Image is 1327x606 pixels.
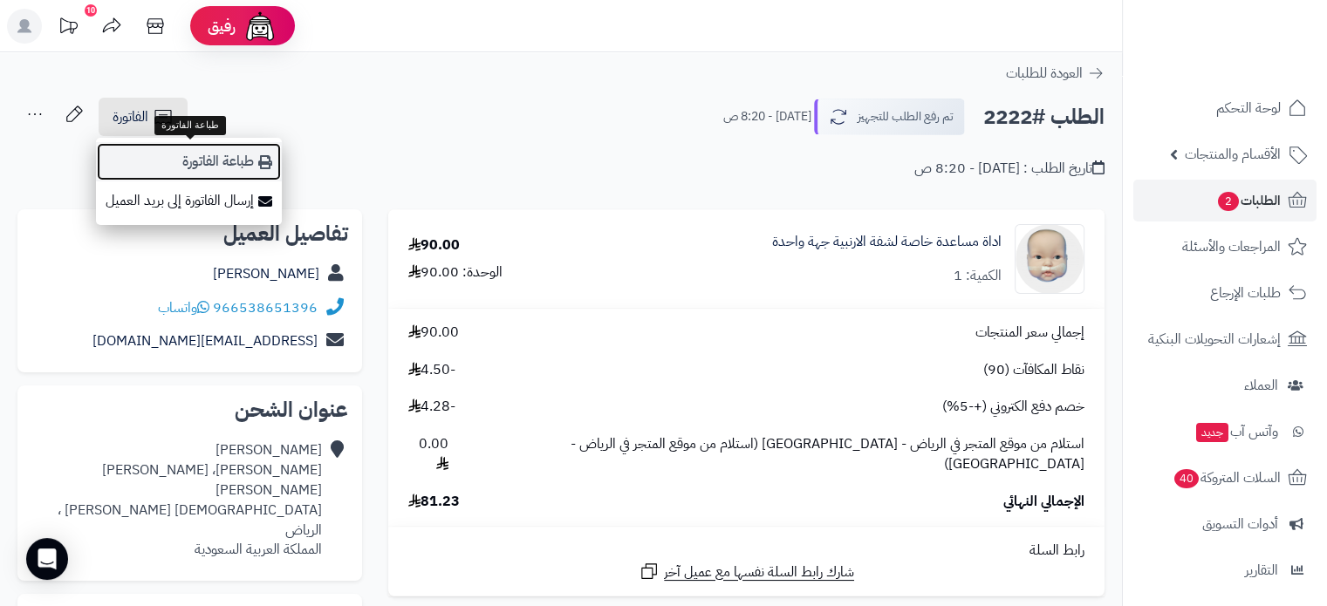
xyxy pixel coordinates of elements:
span: وآتس آب [1194,419,1278,444]
span: الإجمالي النهائي [1003,492,1084,512]
button: تم رفع الطلب للتجهيز [814,99,965,135]
span: خصم دفع الكتروني (+-5%) [942,397,1084,417]
a: المراجعات والأسئلة [1133,226,1317,268]
a: الطلبات2 [1133,180,1317,221]
span: العودة للطلبات [1006,63,1083,84]
div: Open Intercom Messenger [26,538,68,580]
span: 2 [1218,192,1239,211]
span: 81.23 [408,492,460,512]
span: لوحة التحكم [1216,96,1281,120]
div: 90.00 [408,235,460,255]
span: 0.00 [408,434,448,474]
h2: تفاصيل العميل [31,223,348,244]
a: شارك رابط السلة نفسها مع عميل آخر [639,561,854,582]
span: -4.28 [408,397,455,417]
span: التقارير [1245,558,1278,582]
span: نقاط المكافآت (90) [983,360,1084,380]
span: 90.00 [408,323,459,343]
span: المراجعات والأسئلة [1182,235,1281,259]
a: أدوات التسويق [1133,503,1317,545]
span: استلام من موقع المتجر في الرياض - [GEOGRAPHIC_DATA] (استلام من موقع المتجر في الرياض - [GEOGRAPHI... [466,434,1084,474]
a: العودة للطلبات [1006,63,1105,84]
h2: الطلب #2222 [983,99,1105,135]
span: الفاتورة [113,106,148,127]
a: إرسال الفاتورة إلى بريد العميل [96,181,282,221]
a: [PERSON_NAME] [213,263,319,284]
span: إجمالي سعر المنتجات [975,323,1084,343]
small: [DATE] - 8:20 ص [723,108,811,126]
span: الطلبات [1216,188,1281,213]
img: Dynacleft%204-90x90.png [1016,224,1084,294]
span: السلات المتروكة [1173,466,1281,490]
span: رفيق [208,16,236,37]
div: [PERSON_NAME] [PERSON_NAME]، [PERSON_NAME] [PERSON_NAME] [DEMOGRAPHIC_DATA] [PERSON_NAME] ، الريا... [31,440,322,560]
div: 10 [85,4,97,17]
span: جديد [1196,423,1228,442]
h2: عنوان الشحن [31,399,348,420]
span: الأقسام والمنتجات [1185,142,1281,167]
a: واتساب [158,297,209,318]
a: العملاء [1133,364,1317,406]
a: وآتس آبجديد [1133,411,1317,453]
span: العملاء [1244,373,1278,398]
a: تحديثات المنصة [46,9,90,48]
span: أدوات التسويق [1202,512,1278,536]
span: -4.50 [408,360,455,380]
a: طلبات الإرجاع [1133,272,1317,314]
span: إشعارات التحويلات البنكية [1148,327,1281,351]
a: إشعارات التحويلات البنكية [1133,318,1317,360]
a: اداة مساعدة خاصة لشفة الارنبية جهة واحدة [772,232,1002,252]
span: طلبات الإرجاع [1210,281,1281,305]
a: طباعة الفاتورة [96,142,282,181]
span: شارك رابط السلة نفسها مع عميل آخر [664,562,854,582]
span: 40 [1174,469,1200,488]
div: تاريخ الطلب : [DATE] - 8:20 ص [914,159,1105,179]
a: الفاتورة [99,98,188,136]
a: السلات المتروكة40 [1133,457,1317,499]
div: الوحدة: 90.00 [408,262,503,283]
img: ai-face.png [243,9,277,44]
img: logo-2.png [1208,41,1310,78]
div: رابط السلة [395,541,1098,561]
a: [EMAIL_ADDRESS][DOMAIN_NAME] [92,330,318,351]
a: 966538651396 [213,297,318,318]
div: الكمية: 1 [954,266,1002,286]
a: التقارير [1133,549,1317,591]
a: لوحة التحكم [1133,87,1317,129]
div: طباعة الفاتورة [154,116,226,135]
